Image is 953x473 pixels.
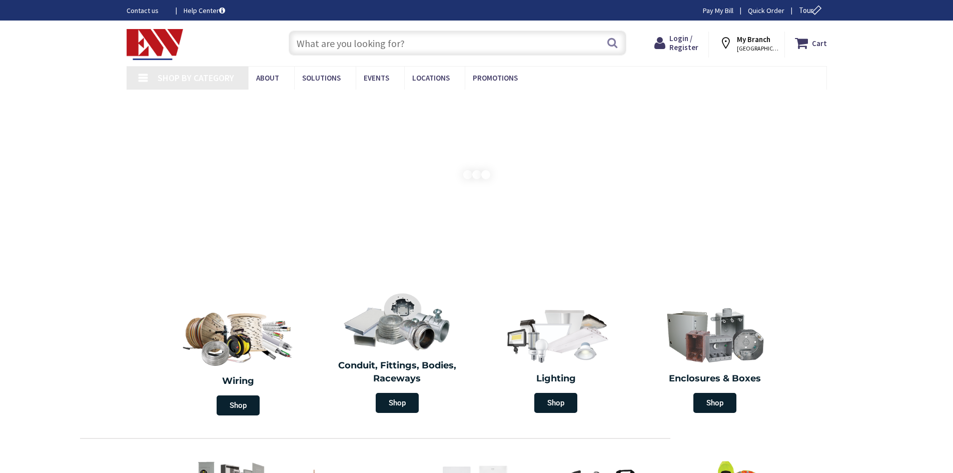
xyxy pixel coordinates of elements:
[164,375,313,388] h2: Wiring
[320,287,474,418] a: Conduit, Fittings, Bodies, Raceways Shop
[703,6,733,16] a: Pay My Bill
[795,34,827,52] a: Cart
[737,45,779,53] span: [GEOGRAPHIC_DATA], [GEOGRAPHIC_DATA]
[256,73,279,83] span: About
[184,6,225,16] a: Help Center
[158,72,234,84] span: Shop By Category
[669,34,698,52] span: Login / Register
[654,34,698,52] a: Login / Register
[302,73,341,83] span: Solutions
[737,35,770,44] strong: My Branch
[479,300,633,418] a: Lighting Shop
[325,359,469,385] h2: Conduit, Fittings, Bodies, Raceways
[748,6,784,16] a: Quick Order
[473,73,518,83] span: Promotions
[484,372,628,385] h2: Lighting
[638,300,792,418] a: Enclosures & Boxes Shop
[376,393,419,413] span: Shop
[534,393,577,413] span: Shop
[412,73,450,83] span: Locations
[289,31,626,56] input: What are you looking for?
[127,29,184,60] img: Electrical Wholesalers, Inc.
[643,372,787,385] h2: Enclosures & Boxes
[719,34,775,52] div: My Branch [GEOGRAPHIC_DATA], [GEOGRAPHIC_DATA]
[364,73,389,83] span: Events
[159,300,318,420] a: Wiring Shop
[217,395,260,415] span: Shop
[693,393,736,413] span: Shop
[127,6,168,16] a: Contact us
[812,34,827,52] strong: Cart
[799,6,824,15] span: Tour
